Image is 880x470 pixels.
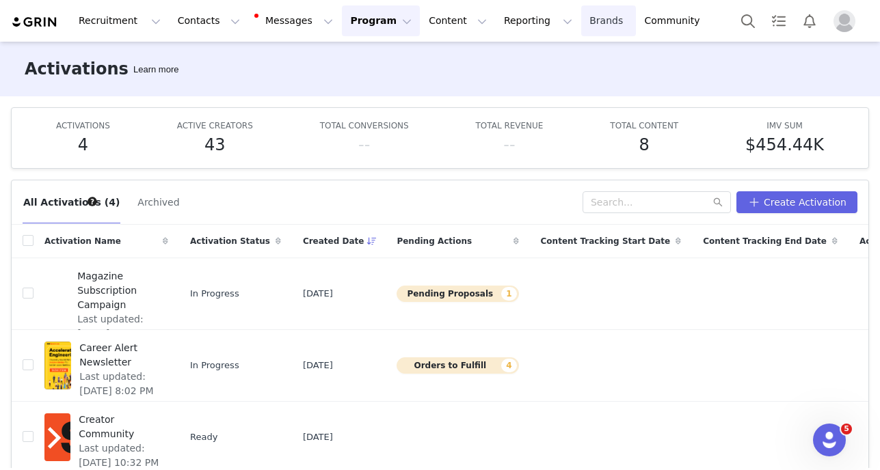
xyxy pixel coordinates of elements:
[303,359,333,372] span: [DATE]
[541,235,671,247] span: Content Tracking Start Date
[841,424,852,434] span: 5
[44,410,168,465] a: Creator CommunityLast updated: [DATE] 10:32 PM
[79,370,160,398] span: Last updated: [DATE] 8:02 PM
[44,235,121,247] span: Activation Name
[766,121,803,130] span: IMV SUM
[813,424,846,456] iframe: Intercom live chat
[25,57,129,81] h3: Activations
[303,287,333,301] span: [DATE]
[581,5,635,36] a: Brands
[397,357,518,374] button: Orders to Fulfill4
[23,191,120,213] button: All Activations (4)
[476,121,544,130] span: TOTAL REVENUE
[496,5,581,36] button: Reporting
[503,133,515,157] h5: --
[745,133,824,157] h5: $454.44K
[131,63,181,77] div: Tooltip anchor
[397,286,518,302] button: Pending Proposals1
[190,430,217,444] span: Ready
[79,341,160,370] span: Career Alert Newsletter
[190,359,239,372] span: In Progress
[639,133,650,157] h5: 8
[764,5,794,36] a: Tasks
[44,338,168,393] a: Career Alert NewsletterLast updated: [DATE] 8:02 PM
[834,10,855,32] img: placeholder-profile.jpg
[342,5,420,36] button: Program
[79,441,160,470] span: Last updated: [DATE] 10:32 PM
[421,5,495,36] button: Content
[303,430,333,444] span: [DATE]
[78,133,88,157] h5: 4
[583,191,731,213] input: Search...
[320,121,409,130] span: TOTAL CONVERSIONS
[795,5,825,36] button: Notifications
[637,5,715,36] a: Community
[703,235,827,247] span: Content Tracking End Date
[70,5,169,36] button: Recruitment
[190,235,270,247] span: Activation Status
[137,191,180,213] button: Archived
[44,266,168,321] a: Magazine Subscription CampaignLast updated: [DATE] 5:38 PM
[77,312,160,341] span: Last updated: [DATE] 5:38 PM
[79,413,160,441] span: Creator Community
[56,121,110,130] span: ACTIVATIONS
[733,5,763,36] button: Search
[204,133,226,157] h5: 43
[736,191,857,213] button: Create Activation
[77,269,160,312] span: Magazine Subscription Campaign
[397,235,472,247] span: Pending Actions
[190,287,239,301] span: In Progress
[11,16,59,29] img: grin logo
[358,133,370,157] h5: --
[303,235,364,247] span: Created Date
[177,121,253,130] span: ACTIVE CREATORS
[86,195,98,208] div: Tooltip anchor
[610,121,678,130] span: TOTAL CONTENT
[249,5,341,36] button: Messages
[713,197,723,207] i: icon: search
[825,10,869,32] button: Profile
[170,5,248,36] button: Contacts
